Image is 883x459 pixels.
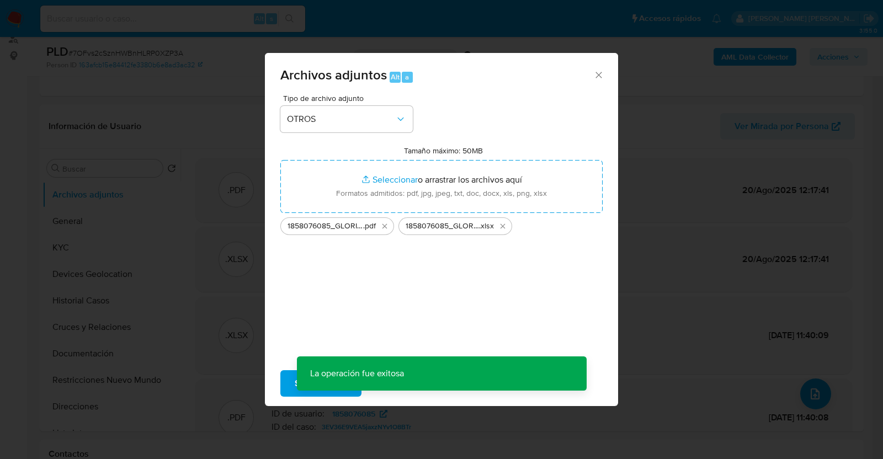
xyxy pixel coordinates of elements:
[280,213,603,235] ul: Archivos seleccionados
[288,221,363,232] span: 1858076085_GLORIA SANTIAGO_JUL2025
[280,370,361,397] button: Subir archivo
[391,72,400,82] span: Alt
[363,221,376,232] span: .pdf
[479,221,494,232] span: .xlsx
[280,106,413,132] button: OTROS
[378,220,391,233] button: Eliminar 1858076085_GLORIA SANTIAGO_JUL2025.pdf
[287,114,395,125] span: OTROS
[283,94,416,102] span: Tipo de archivo adjunto
[295,371,347,396] span: Subir archivo
[406,221,479,232] span: 1858076085_GLORIA SANTIAGO_JUL2025
[593,70,603,79] button: Cerrar
[405,72,409,82] span: a
[404,146,483,156] label: Tamaño máximo: 50MB
[496,220,509,233] button: Eliminar 1858076085_GLORIA SANTIAGO_JUL2025.xlsx
[380,371,416,396] span: Cancelar
[280,65,387,84] span: Archivos adjuntos
[297,356,417,391] p: La operación fue exitosa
